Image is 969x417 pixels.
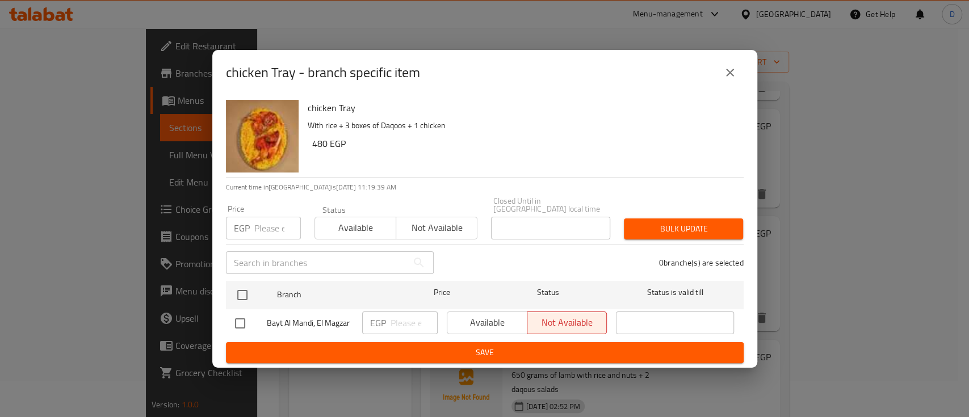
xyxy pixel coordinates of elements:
p: Current time in [GEOGRAPHIC_DATA] is [DATE] 11:19:39 AM [226,182,744,192]
span: Status is valid till [616,285,734,300]
button: Not available [396,217,477,239]
span: Price [404,285,480,300]
input: Please enter price [391,311,438,334]
span: Available [320,220,392,236]
h2: chicken Tray - branch specific item [226,64,420,82]
p: With rice + 3 boxes of Daqoos + 1 chicken [308,119,735,133]
p: 0 branche(s) are selected [659,257,744,268]
p: EGP [234,221,250,235]
p: EGP [370,316,386,330]
h6: chicken Tray [308,100,735,116]
button: close [716,59,744,86]
span: Not available [401,220,473,236]
span: Save [235,346,735,360]
img: chicken Tray [226,100,299,172]
button: Available [314,217,396,239]
span: Status [489,285,607,300]
input: Search in branches [226,251,408,274]
span: Bayt Al Mandi, El Magzar [267,316,353,330]
button: Bulk update [624,218,743,239]
span: Branch [277,288,395,302]
input: Please enter price [254,217,301,239]
span: Bulk update [633,222,734,236]
button: Save [226,342,744,363]
h6: 480 EGP [312,136,735,151]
